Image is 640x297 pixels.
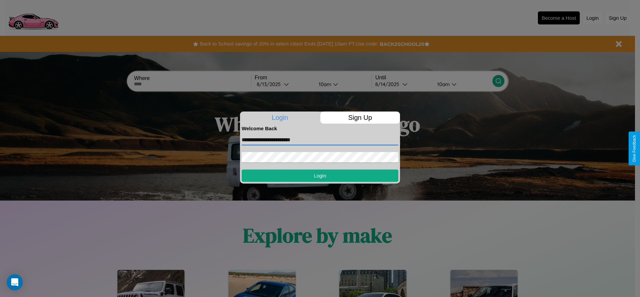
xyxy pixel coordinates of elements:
[240,112,320,124] p: Login
[320,112,400,124] p: Sign Up
[7,274,23,290] div: Open Intercom Messenger
[242,169,398,182] button: Login
[632,135,637,162] div: Give Feedback
[242,126,398,131] h4: Welcome Back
